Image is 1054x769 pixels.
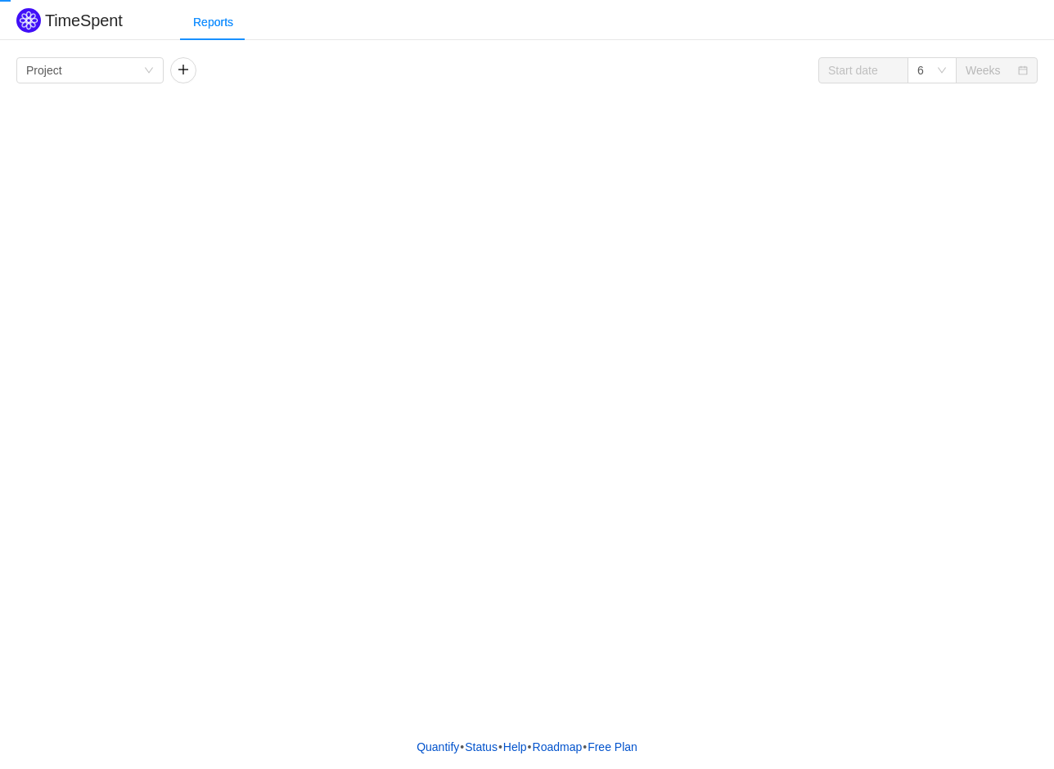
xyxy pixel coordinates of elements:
div: Weeks [966,58,1001,83]
span: • [498,740,502,753]
span: • [528,740,532,753]
button: icon: plus [170,57,196,83]
a: Help [502,735,528,759]
a: Status [464,735,498,759]
div: 6 [917,58,924,83]
button: Free Plan [587,735,638,759]
span: • [460,740,464,753]
img: Quantify logo [16,8,41,33]
div: Project [26,58,62,83]
i: icon: down [144,65,154,77]
a: Quantify [416,735,460,759]
i: icon: down [937,65,947,77]
h2: TimeSpent [45,11,123,29]
div: Reports [180,4,246,41]
a: Roadmap [532,735,583,759]
input: Start date [818,57,908,83]
span: • [583,740,587,753]
i: icon: calendar [1018,65,1028,77]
